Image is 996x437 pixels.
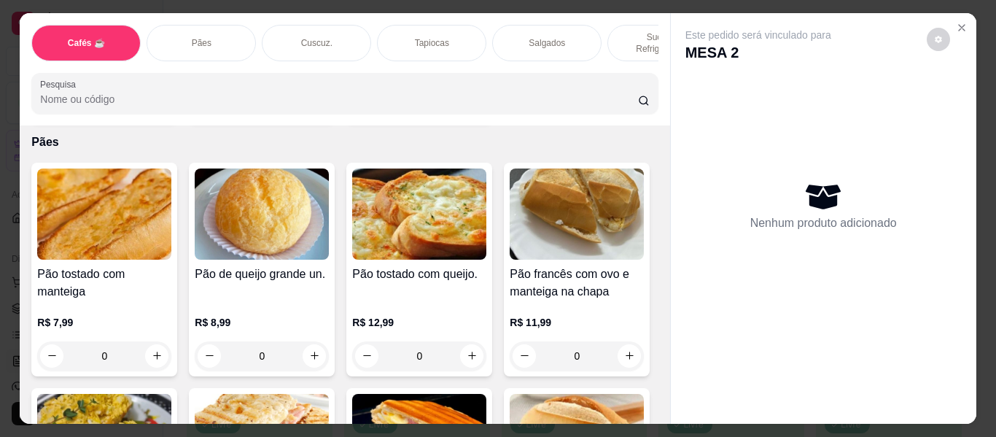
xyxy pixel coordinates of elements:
button: Close [950,16,973,39]
img: product-image [195,169,329,260]
button: increase-product-quantity [618,344,641,368]
p: Este pedido será vinculado para [685,28,831,42]
p: Pães [31,134,658,151]
h4: Pão de queijo grande un. [195,266,329,283]
p: Cuscuz. [301,37,332,49]
button: increase-product-quantity [145,344,168,368]
img: product-image [510,169,644,260]
p: R$ 7,99 [37,315,171,330]
button: decrease-product-quantity [355,344,378,368]
button: decrease-product-quantity [927,28,950,51]
label: Pesquisa [40,78,81,90]
h4: Pão tostado com manteiga [37,266,171,301]
p: R$ 12,99 [352,315,486,330]
p: Nenhum produto adicionado [750,214,897,232]
img: product-image [352,169,486,260]
button: increase-product-quantity [303,344,326,368]
button: decrease-product-quantity [198,344,221,368]
h4: Pão francês com ovo e manteiga na chapa [510,266,644,301]
p: R$ 11,99 [510,315,644,330]
p: Sucos e Refrigerantes [620,31,704,55]
p: MESA 2 [685,42,831,63]
img: product-image [37,169,171,260]
button: decrease-product-quantity [40,344,63,368]
button: decrease-product-quantity [513,344,536,368]
h4: Pão tostado com queijo. [352,266,486,283]
p: Salgados [529,37,565,49]
p: Pães [192,37,211,49]
p: Tapiocas [415,37,449,49]
input: Pesquisa [40,92,638,107]
button: increase-product-quantity [460,344,483,368]
p: Cafés ☕ [68,37,105,49]
p: R$ 8,99 [195,315,329,330]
